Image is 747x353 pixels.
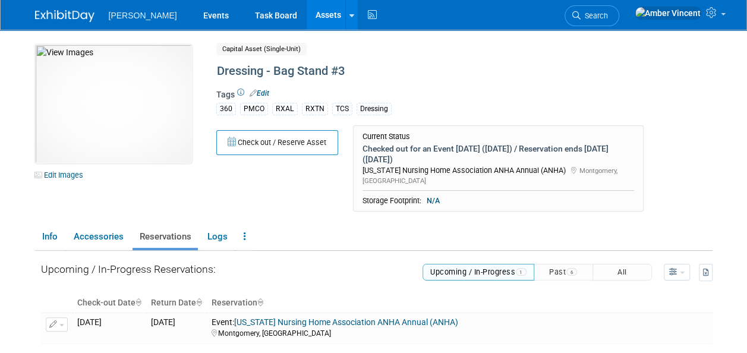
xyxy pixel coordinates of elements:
[216,103,236,115] div: 360
[332,103,352,115] div: TCS
[566,268,577,276] span: 6
[234,317,458,327] a: [US_STATE] Nursing Home Association ANHA Annual (ANHA)
[423,264,534,280] button: Upcoming / In-Progress1
[67,226,130,247] a: Accessories
[363,166,617,184] span: Montgomery, [GEOGRAPHIC_DATA]
[302,103,328,115] div: RXTN
[200,226,234,247] a: Logs
[216,89,662,123] div: Tags
[35,10,94,22] img: ExhibitDay
[240,103,268,115] div: PMCO
[146,313,207,343] td: [DATE]
[73,293,146,313] th: Check-out Date : activate to sort column ascending
[534,264,593,280] button: Past6
[363,143,635,165] div: Checked out for an Event [DATE] ([DATE]) / Reservation ends [DATE] ([DATE])
[272,103,298,115] div: RXAL
[357,103,392,115] div: Dressing
[516,268,527,276] span: 1
[207,293,713,313] th: Reservation : activate to sort column ascending
[35,226,64,247] a: Info
[212,328,708,338] div: Montgomery, [GEOGRAPHIC_DATA]
[250,89,269,97] a: Edit
[109,11,177,20] span: [PERSON_NAME]
[146,293,207,313] th: Return Date : activate to sort column ascending
[363,132,635,141] div: Current Status
[216,130,338,155] button: Check out / Reserve Asset
[565,5,619,26] a: Search
[592,264,652,280] button: All
[133,226,198,247] a: Reservations
[423,196,443,206] span: N/A
[73,313,146,343] td: [DATE]
[635,7,701,20] img: Amber Vincent
[216,43,307,55] span: Capital Asset (Single-Unit)
[35,45,192,163] img: View Images
[41,263,216,275] span: Upcoming / In-Progress Reservations:
[35,168,88,182] a: Edit Images
[212,317,708,328] div: Event:
[581,11,608,20] span: Search
[363,196,635,206] div: Storage Footprint:
[363,166,566,175] span: [US_STATE] Nursing Home Association ANHA Annual (ANHA)
[213,61,662,82] div: Dressing - Bag Stand #3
